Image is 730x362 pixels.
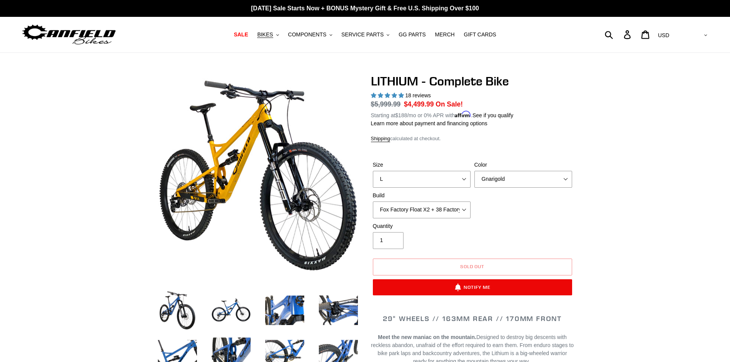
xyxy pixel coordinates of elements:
[460,29,500,40] a: GIFT CARDS
[253,29,282,40] button: BIKES
[288,31,326,38] span: COMPONENTS
[257,31,273,38] span: BIKES
[371,135,574,143] div: calculated at checkout.
[341,31,384,38] span: SERVICE PARTS
[399,31,426,38] span: GG PARTS
[317,289,359,331] img: Load image into Gallery viewer, LITHIUM - Complete Bike
[338,29,393,40] button: SERVICE PARTS
[435,31,454,38] span: MERCH
[609,26,628,43] input: Search
[371,136,390,142] a: Shipping
[404,100,434,108] span: $4,499.99
[436,99,463,109] span: On Sale!
[460,264,485,269] span: Sold out
[395,29,430,40] a: GG PARTS
[472,112,513,118] a: See if you qualify - Learn more about Affirm Financing (opens in modal)
[395,112,407,118] span: $188
[210,289,252,331] img: Load image into Gallery viewer, LITHIUM - Complete Bike
[264,289,306,331] img: Load image into Gallery viewer, LITHIUM - Complete Bike
[431,29,458,40] a: MERCH
[156,289,198,331] img: Load image into Gallery viewer, LITHIUM - Complete Bike
[371,100,401,108] span: $5,999.99
[405,92,431,98] span: 18 reviews
[373,279,572,295] button: Notify Me
[373,192,471,200] label: Build
[383,314,562,323] span: 29" WHEELS // 163mm REAR // 170mm FRONT
[371,92,405,98] span: 5.00 stars
[21,23,117,47] img: Canfield Bikes
[284,29,336,40] button: COMPONENTS
[371,74,574,88] h1: LITHIUM - Complete Bike
[464,31,496,38] span: GIFT CARDS
[373,222,471,230] label: Quantity
[455,111,471,118] span: Affirm
[373,259,572,275] button: Sold out
[371,110,513,120] p: Starting at /mo or 0% APR with .
[371,120,487,126] a: Learn more about payment and financing options
[373,161,471,169] label: Size
[234,31,248,38] span: SALE
[474,161,572,169] label: Color
[230,29,252,40] a: SALE
[378,334,476,340] b: Meet the new maniac on the mountain.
